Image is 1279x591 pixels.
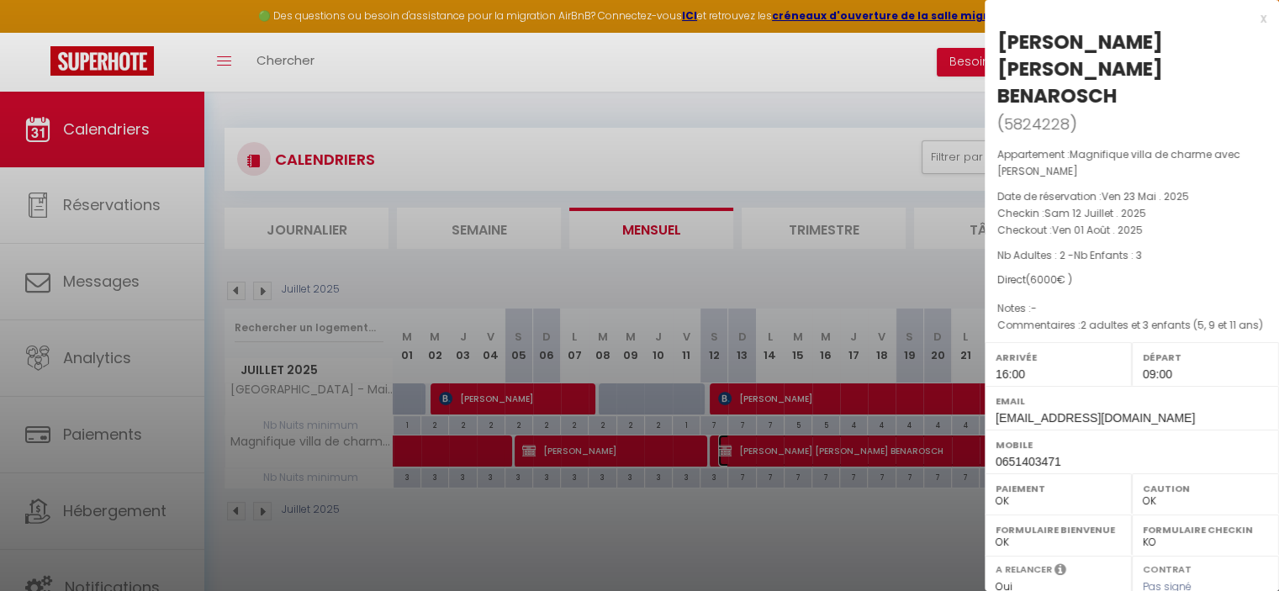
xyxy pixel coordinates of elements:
[996,367,1025,381] span: 16:00
[997,147,1240,178] span: Magnifique villa de charme avec [PERSON_NAME]
[996,436,1268,453] label: Mobile
[997,205,1266,222] p: Checkin :
[1102,189,1189,203] span: Ven 23 Mai . 2025
[985,8,1266,29] div: x
[997,112,1077,135] span: ( )
[1026,272,1072,287] span: ( € )
[13,7,64,57] button: Ouvrir le widget de chat LiveChat
[996,521,1121,538] label: Formulaire Bienvenue
[1044,206,1146,220] span: Sam 12 Juillet . 2025
[1052,223,1143,237] span: Ven 01 Août . 2025
[997,146,1266,180] p: Appartement :
[997,188,1266,205] p: Date de réservation :
[996,393,1268,409] label: Email
[996,411,1195,425] span: [EMAIL_ADDRESS][DOMAIN_NAME]
[1031,301,1037,315] span: -
[997,29,1266,109] div: [PERSON_NAME] [PERSON_NAME] BENAROSCH
[997,248,1142,262] span: Nb Adultes : 2 -
[997,300,1266,317] p: Notes :
[1143,562,1192,573] label: Contrat
[1143,521,1268,538] label: Formulaire Checkin
[997,222,1266,239] p: Checkout :
[997,272,1266,288] div: Direct
[996,349,1121,366] label: Arrivée
[996,455,1061,468] span: 0651403471
[1143,349,1268,366] label: Départ
[997,317,1266,334] p: Commentaires :
[996,562,1052,577] label: A relancer
[1143,367,1172,381] span: 09:00
[1030,272,1057,287] span: 6000
[996,480,1121,497] label: Paiement
[1081,318,1263,332] span: 2 adultes et 3 enfants (5, 9 et 11 ans)
[1004,113,1070,135] span: 5824228
[1074,248,1142,262] span: Nb Enfants : 3
[1054,562,1066,581] i: Sélectionner OUI si vous souhaiter envoyer les séquences de messages post-checkout
[1143,480,1268,497] label: Caution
